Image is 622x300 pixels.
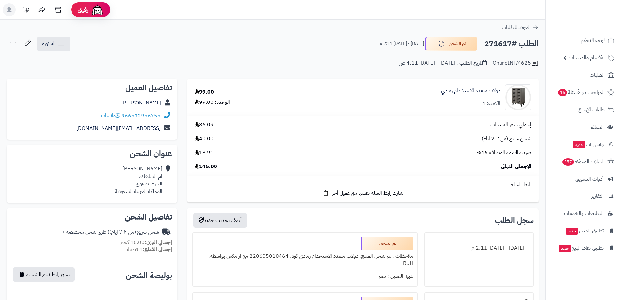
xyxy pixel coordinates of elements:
[502,24,531,31] span: العودة للطلبات
[42,40,56,48] span: الفاتورة
[502,24,539,31] a: العودة للطلبات
[495,216,534,224] h3: سجل الطلب
[193,213,247,228] button: أضف تحديث جديد
[562,158,574,166] span: 357
[380,40,424,47] small: [DATE] - [DATE] 2:11 م
[115,165,162,195] div: [PERSON_NAME] ام الساهك، الحزم، صفوى المملكة العربية السعودية
[323,189,403,197] a: شارك رابط السلة نفسها مع عميل آخر
[505,84,531,110] img: 1709999200-220605010464-90x90.jpg
[550,188,618,204] a: التقارير
[361,237,413,250] div: تم الشحن
[127,245,172,253] small: 1 قطعة
[12,150,172,158] h2: عنوان الشحن
[13,267,75,282] button: نسخ رابط تتبع الشحنة
[566,228,578,235] span: جديد
[26,271,70,278] span: نسخ رابط تتبع الشحنة
[332,189,403,197] span: شارك رابط السلة نفسها مع عميل آخر
[143,245,172,253] strong: إجمالي القطع:
[550,154,618,169] a: السلات المتروكة357
[195,99,230,106] div: الوحدة: 99.00
[565,226,604,235] span: تطبيق المتجر
[429,242,529,255] div: [DATE] - [DATE] 2:11 م
[550,102,618,118] a: طلبات الإرجاع
[78,6,88,14] span: رفيق
[550,223,618,239] a: تطبيق المتجرجديد
[17,3,34,18] a: تحديثات المنصة
[195,163,217,170] span: 145.00
[501,163,531,170] span: الإجمالي النهائي
[190,181,536,189] div: رابط السلة
[126,272,172,279] h2: بوليصة الشحن
[581,36,605,45] span: لوحة التحكم
[591,192,604,201] span: التقارير
[569,53,605,62] span: الأقسام والمنتجات
[101,112,120,119] a: واتساب
[195,135,214,143] span: 40.00
[482,100,500,107] div: الكمية: 1
[121,99,161,107] a: [PERSON_NAME]
[484,37,539,51] h2: الطلب #271617
[550,33,618,48] a: لوحة التحكم
[120,238,172,246] small: 10.00 كجم
[195,121,214,129] span: 86.09
[564,209,604,218] span: التطبيقات والخدمات
[425,37,477,51] button: تم الشحن
[91,3,104,16] img: ai-face.png
[557,88,605,97] span: المراجعات والأسئلة
[493,59,539,67] div: OnlineINT/4625
[476,149,531,157] span: ضريبة القيمة المضافة 15%
[76,124,161,132] a: [EMAIL_ADDRESS][DOMAIN_NAME]
[572,140,604,149] span: وآتس آب
[550,240,618,256] a: تطبيق نقاط البيعجديد
[578,105,605,114] span: طلبات الإرجاع
[550,171,618,187] a: أدوات التسويق
[558,244,604,253] span: تطبيق نقاط البيع
[12,84,172,92] h2: تفاصيل العميل
[559,245,571,252] span: جديد
[441,87,500,95] a: دولاب متعدد الاستخدام رمادي
[490,121,531,129] span: إجمالي سعر المنتجات
[63,229,159,236] div: شحن سريع (من ٢-٧ ايام)
[399,59,487,67] div: تاريخ الطلب : [DATE] - [DATE] 4:11 ص
[550,136,618,152] a: وآتس آبجديد
[591,122,604,132] span: العملاء
[482,135,531,143] span: شحن سريع (من ٢-٧ ايام)
[550,119,618,135] a: العملاء
[197,250,413,270] div: ملاحظات : تم شحن المنتج: دولاب متعدد الاستخدام رمادي كود: 220605010464 مع ارامكس بواسطة: RUH
[558,89,567,96] span: 15
[550,67,618,83] a: الطلبات
[12,213,172,221] h2: تفاصيل الشحن
[195,149,214,157] span: 18.91
[550,206,618,221] a: التطبيقات والخدمات
[197,270,413,283] div: تنبيه العميل : نعم
[145,238,172,246] strong: إجمالي الوزن:
[37,37,70,51] a: الفاتورة
[575,174,604,183] span: أدوات التسويق
[590,71,605,80] span: الطلبات
[578,18,616,31] img: logo-2.png
[562,157,605,166] span: السلات المتروكة
[573,141,585,148] span: جديد
[121,112,161,119] a: 966532956755
[195,88,214,96] div: 99.00
[63,228,109,236] span: ( طرق شحن مخصصة )
[550,85,618,100] a: المراجعات والأسئلة15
